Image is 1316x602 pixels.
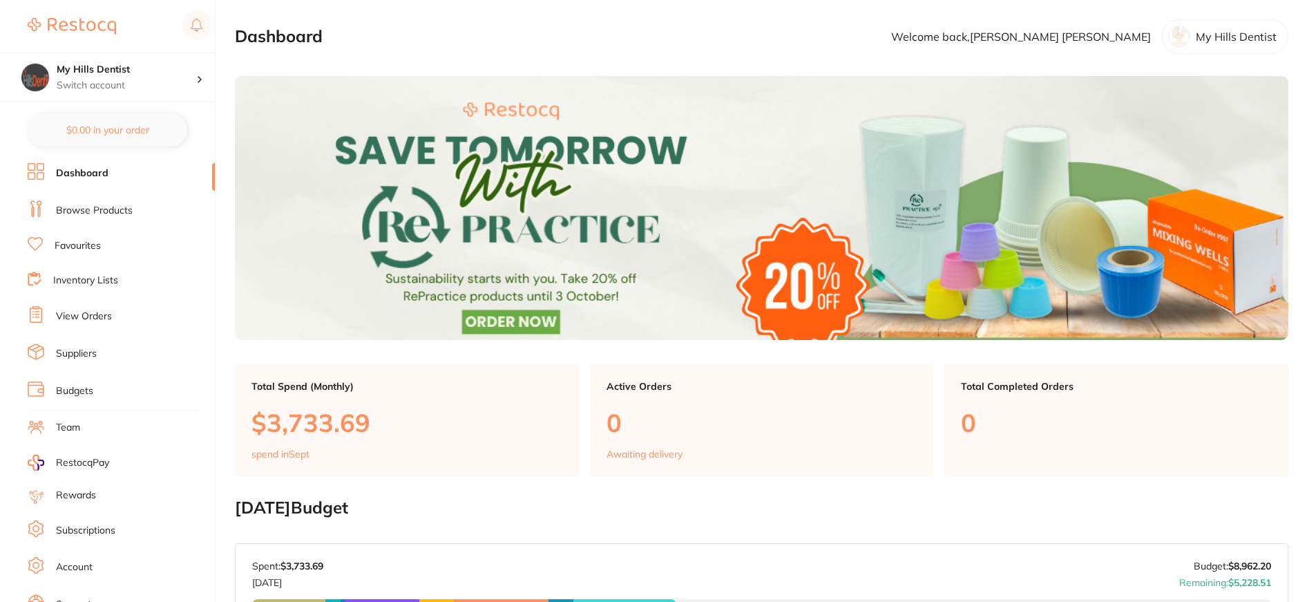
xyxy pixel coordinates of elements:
p: 0 [607,408,917,437]
p: $3,733.69 [251,408,562,437]
p: Welcome back, [PERSON_NAME] [PERSON_NAME] [891,30,1151,43]
p: Active Orders [607,381,917,392]
a: Rewards [56,489,96,502]
a: Total Completed Orders0 [944,364,1288,476]
strong: $5,228.51 [1228,576,1271,589]
a: Favourites [55,239,101,253]
a: Suppliers [56,347,97,361]
a: Total Spend (Monthly)$3,733.69spend inSept [235,364,579,476]
a: RestocqPay [28,455,109,471]
h4: My Hills Dentist [57,63,196,77]
button: $0.00 in your order [28,113,187,147]
p: Total Completed Orders [961,381,1272,392]
a: View Orders [56,310,112,323]
p: [DATE] [252,572,323,588]
a: Restocq Logo [28,10,116,42]
p: My Hills Dentist [1196,30,1277,43]
img: Dashboard [235,76,1288,339]
a: Budgets [56,384,93,398]
a: Browse Products [56,204,133,218]
p: spend in Sept [251,449,309,460]
a: Subscriptions [56,524,115,538]
img: RestocqPay [28,455,44,471]
a: Account [56,561,93,574]
p: Remaining: [1179,572,1271,588]
a: Inventory Lists [53,274,118,288]
p: Awaiting delivery [607,449,683,460]
h2: Dashboard [235,27,323,46]
a: Team [56,421,80,435]
p: Spent: [252,561,323,572]
img: My Hills Dentist [21,64,49,91]
a: Active Orders0Awaiting delivery [590,364,934,476]
strong: $3,733.69 [280,560,323,572]
p: Budget: [1194,561,1271,572]
a: Dashboard [56,167,108,180]
span: RestocqPay [56,456,109,470]
p: 0 [961,408,1272,437]
h2: [DATE] Budget [235,498,1288,518]
p: Switch account [57,79,196,93]
strong: $8,962.20 [1228,560,1271,572]
p: Total Spend (Monthly) [251,381,562,392]
img: Restocq Logo [28,18,116,35]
